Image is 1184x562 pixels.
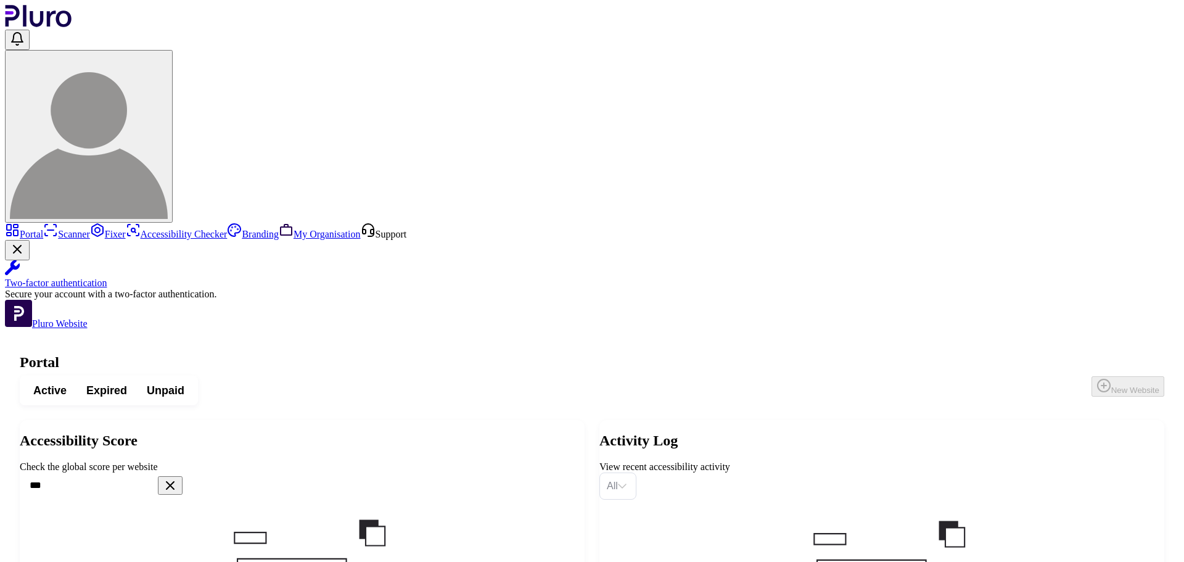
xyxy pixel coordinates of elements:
button: Close Two-factor authentication notification [5,240,30,260]
a: Logo [5,19,72,29]
div: Secure your account with a two-factor authentication. [5,289,1179,300]
img: pluro Demo [10,61,168,219]
a: Branding [227,229,279,239]
a: My Organisation [279,229,361,239]
button: Expired [76,379,137,402]
button: Open notifications, you have undefined new notifications [5,30,30,50]
button: Active [23,379,76,402]
a: Open Support screen [361,229,407,239]
span: Unpaid [147,383,184,398]
button: Clear search field [158,476,183,495]
h2: Accessibility Score [20,432,585,449]
span: Active [33,383,67,398]
button: New Website [1091,376,1164,397]
a: Open Pluro Website [5,318,88,329]
a: Fixer [90,229,126,239]
input: Search [20,473,232,498]
button: pluro Demo [5,50,173,223]
h2: Activity Log [599,432,1164,449]
a: Two-factor authentication [5,260,1179,289]
h1: Portal [20,354,1164,371]
div: Two-factor authentication [5,278,1179,289]
aside: Sidebar menu [5,223,1179,329]
a: Accessibility Checker [126,229,228,239]
div: Set sorting [599,473,636,500]
div: View recent accessibility activity [599,461,1164,473]
span: Expired [86,383,127,398]
button: Unpaid [137,379,194,402]
a: Portal [5,229,43,239]
a: Scanner [43,229,90,239]
div: Check the global score per website [20,461,585,473]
